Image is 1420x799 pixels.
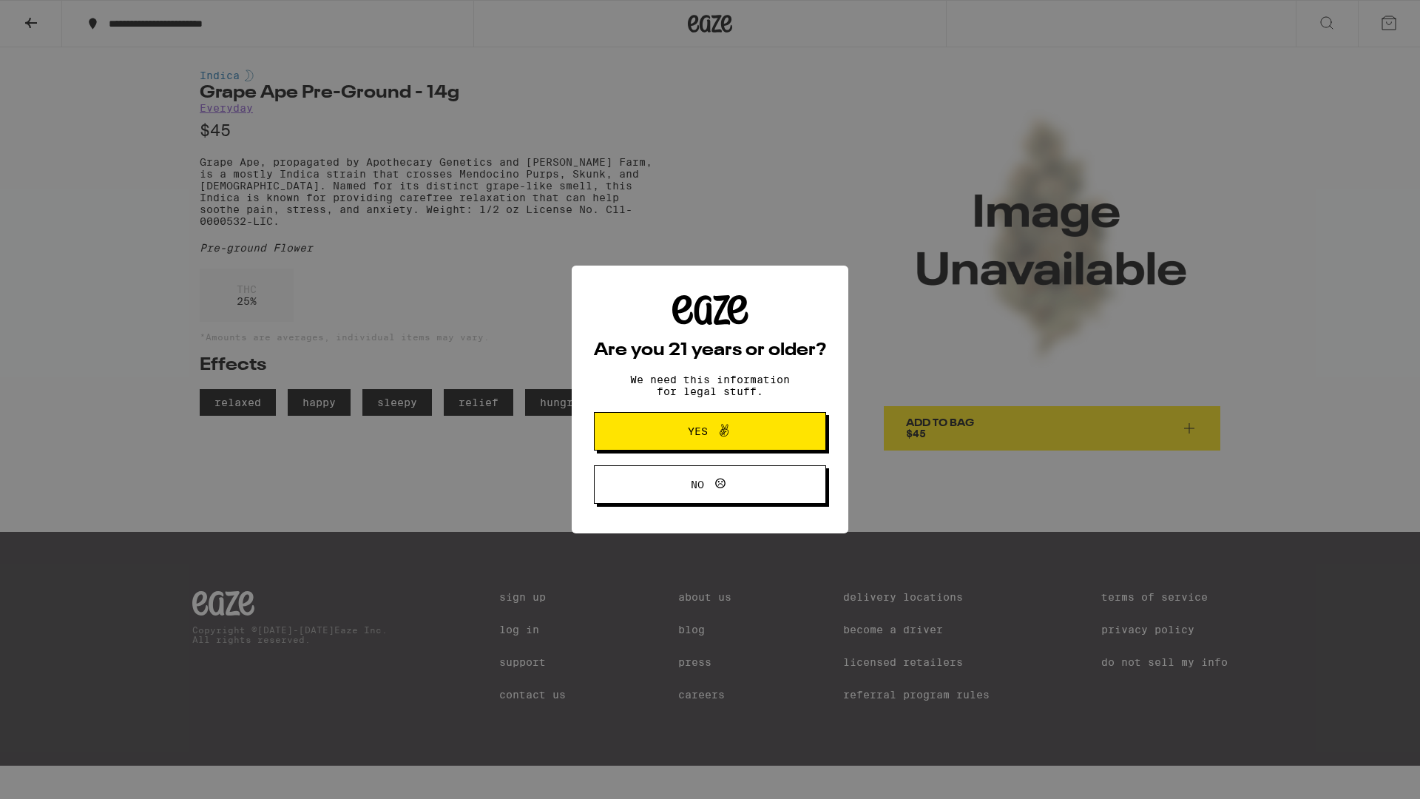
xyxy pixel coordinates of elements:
h2: Are you 21 years or older? [594,342,826,360]
button: Yes [594,412,826,451]
iframe: Opens a widget where you can find more information [1328,755,1405,792]
button: No [594,465,826,504]
span: Yes [688,426,708,436]
span: No [691,479,704,490]
p: We need this information for legal stuff. [618,374,802,397]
